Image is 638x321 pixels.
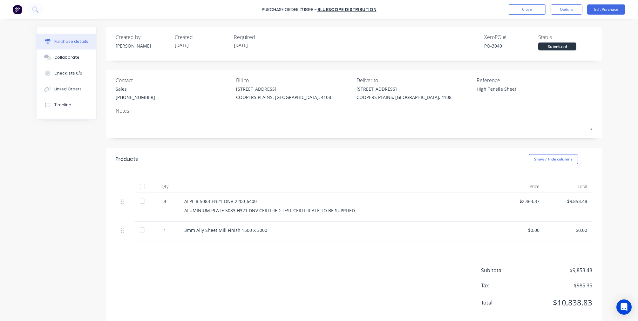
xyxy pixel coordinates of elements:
div: Linked Orders [54,86,82,92]
div: Total [545,180,592,193]
div: Created [175,33,229,41]
button: Options [551,4,582,15]
button: Purchase details [37,34,96,49]
div: Reference [477,76,592,84]
div: Products [116,155,138,163]
span: Sub total [481,266,529,274]
div: Purchase details [54,39,88,44]
button: Checklists 0/0 [37,65,96,81]
div: ALUMINIUM PLATE 5083 H321 DNV CERTIFIED TEST CERTIFICATE TO BE SUPPLIED [184,207,492,214]
div: Collaborate [54,55,79,60]
div: $9,853.48 [550,198,587,205]
div: Xero PO # [484,33,538,41]
div: ALPL-8-5083-H321-DNV-2200-6400 [184,198,492,205]
button: Linked Orders [37,81,96,97]
textarea: High Tensile Sheet [477,86,556,100]
span: Tax [481,282,529,289]
div: Required [234,33,288,41]
div: $0.00 [550,227,587,233]
span: Total [481,299,529,306]
button: Timeline [37,97,96,113]
div: Contact [116,76,231,84]
div: COOPERS PLAINS, [GEOGRAPHIC_DATA], 4108 [236,94,331,101]
div: COOPERS PLAINS, [GEOGRAPHIC_DATA], 4108 [356,94,451,101]
button: Show / Hide columns [529,154,578,164]
div: 1 [156,227,174,233]
img: Factory [13,5,22,14]
div: $0.00 [502,227,540,233]
div: $2,463.37 [502,198,540,205]
div: Sales [116,86,155,92]
span: $9,853.48 [529,266,592,274]
div: [STREET_ADDRESS] [236,86,331,92]
div: Price [497,180,545,193]
div: Qty [151,180,179,193]
div: Status [538,33,592,41]
div: Purchase Order #1898 - [262,6,317,13]
div: [PERSON_NAME] [116,43,170,49]
div: [PHONE_NUMBER] [116,94,155,101]
div: Created by [116,33,170,41]
div: Timeline [54,102,71,108]
div: Deliver to [356,76,472,84]
div: 3mm Ally Sheet Mill Finish 1500 X 3000 [184,227,492,233]
div: Checklists 0/0 [54,70,82,76]
button: Close [508,4,546,15]
span: $10,838.83 [529,297,592,308]
div: [STREET_ADDRESS] [356,86,451,92]
div: Submitted [538,43,576,50]
button: Edit Purchase [587,4,625,15]
div: Bill to [236,76,352,84]
span: $985.35 [529,282,592,289]
div: PO-3040 [484,43,538,49]
div: 4 [156,198,174,205]
a: Bluescope Distribution [317,6,377,13]
button: Collaborate [37,49,96,65]
div: Notes [116,107,592,115]
div: Open Intercom Messenger [616,299,632,315]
